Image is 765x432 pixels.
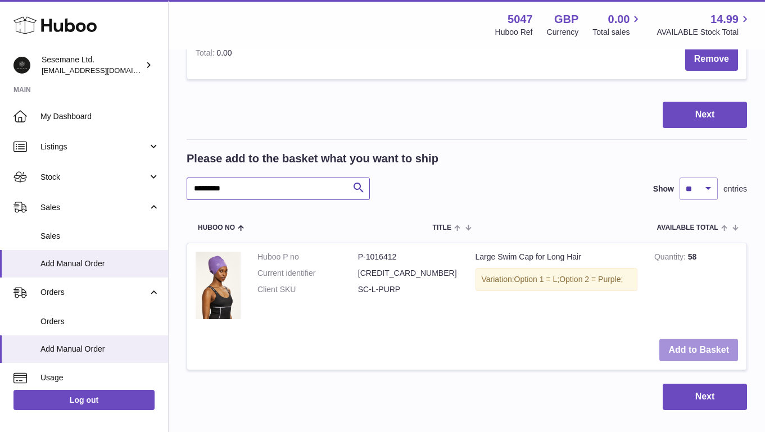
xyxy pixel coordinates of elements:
[608,12,630,27] span: 0.00
[40,202,148,213] span: Sales
[592,12,642,38] a: 0.00 Total sales
[554,12,578,27] strong: GBP
[257,268,358,279] dt: Current identifier
[40,111,160,122] span: My Dashboard
[40,258,160,269] span: Add Manual Order
[187,151,438,166] h2: Please add to the basket what you want to ship
[559,275,623,284] span: Option 2 = Purple;
[196,252,241,319] img: Large Swim Cap for Long Hair
[216,48,232,57] span: 0.00
[13,390,155,410] a: Log out
[42,66,165,75] span: [EMAIL_ADDRESS][DOMAIN_NAME]
[654,252,688,264] strong: Quantity
[40,287,148,298] span: Orders
[723,184,747,194] span: entries
[40,372,160,383] span: Usage
[40,344,160,354] span: Add Manual Order
[467,243,646,330] td: Large Swim Cap for Long Hair
[592,27,642,38] span: Total sales
[196,48,216,60] label: Total
[653,184,674,194] label: Show
[358,284,459,295] dd: SC-L-PURP
[508,12,533,27] strong: 5047
[476,268,637,291] div: Variation:
[657,27,752,38] span: AVAILABLE Stock Total
[657,224,718,231] span: AVAILABLE Total
[40,316,160,327] span: Orders
[358,252,459,262] dd: P-1016412
[514,275,560,284] span: Option 1 = L;
[40,142,148,152] span: Listings
[42,54,143,76] div: Sesemane Ltd.
[358,268,459,279] dd: [CREDIT_CARD_NUMBER]
[547,27,579,38] div: Currency
[40,172,148,183] span: Stock
[685,48,738,71] button: Remove
[257,252,358,262] dt: Huboo P no
[663,384,747,410] button: Next
[659,339,738,362] button: Add to Basket
[657,12,752,38] a: 14.99 AVAILABLE Stock Total
[663,102,747,128] button: Next
[710,12,739,27] span: 14.99
[40,231,160,242] span: Sales
[198,224,235,231] span: Huboo no
[495,27,533,38] div: Huboo Ref
[646,243,746,330] td: 58
[433,224,451,231] span: Title
[257,284,358,295] dt: Client SKU
[13,57,30,74] img: info@soulcap.com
